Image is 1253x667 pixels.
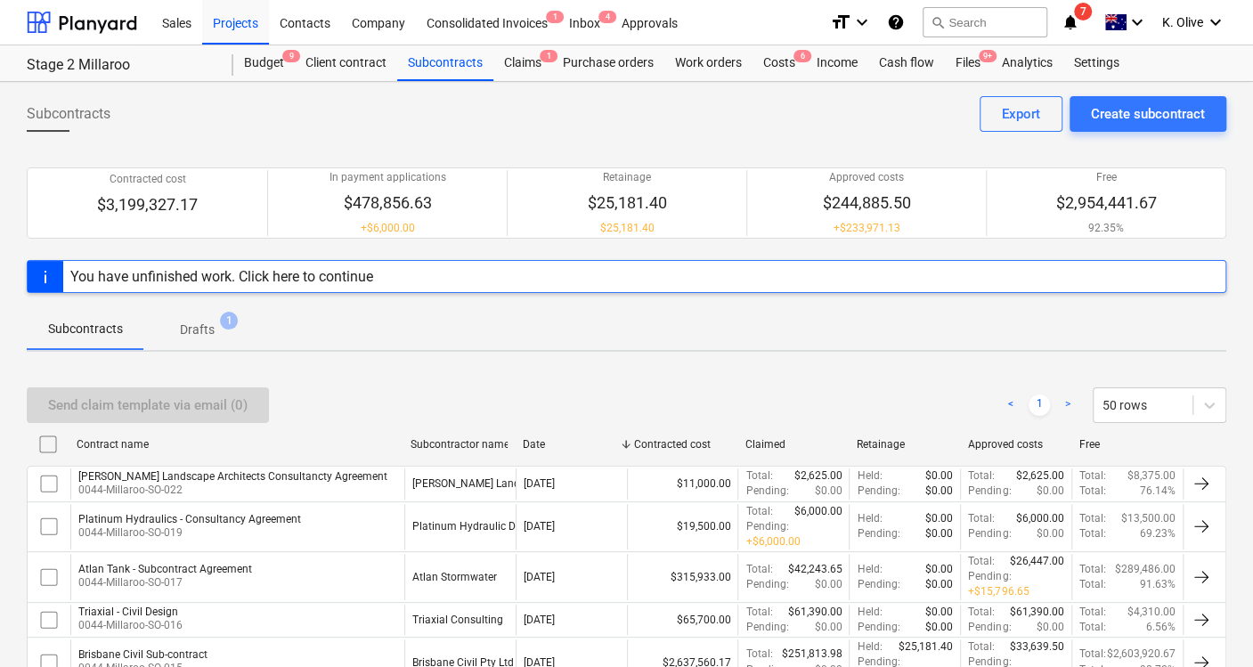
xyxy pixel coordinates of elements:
[925,484,953,499] p: $0.00
[627,468,738,499] div: $11,000.00
[664,45,753,81] a: Work orders
[1037,620,1064,635] p: $0.00
[552,45,664,81] div: Purchase orders
[745,577,788,592] p: Pending :
[524,477,555,490] div: [DATE]
[627,605,738,635] div: $65,700.00
[493,45,552,81] div: Claims
[745,438,842,451] div: Claimed
[980,96,1062,132] button: Export
[1127,468,1176,484] p: $8,375.00
[48,320,123,338] p: Subcontracts
[627,504,738,549] div: $19,500.00
[412,520,572,533] div: Platinum Hydraulic Design Pty Lt
[524,571,555,583] div: [DATE]
[968,526,1011,541] p: Pending :
[823,170,911,185] p: Approved costs
[1063,45,1130,81] a: Settings
[753,45,806,81] div: Costs
[857,605,882,620] p: Held :
[793,468,842,484] p: $2,625.00
[1079,484,1106,499] p: Total :
[1140,577,1176,592] p: 91.63%
[793,50,811,62] span: 6
[745,620,788,635] p: Pending :
[925,562,953,577] p: $0.00
[793,504,842,519] p: $6,000.00
[968,554,995,569] p: Total :
[97,194,198,216] p: $3,199,327.17
[588,221,667,236] p: $25,181.40
[857,577,899,592] p: Pending :
[745,468,772,484] p: Total :
[1127,12,1148,33] i: keyboard_arrow_down
[1057,395,1078,416] a: Next page
[97,172,198,187] p: Contracted cost
[991,45,1063,81] a: Analytics
[1079,562,1106,577] p: Total :
[814,484,842,499] p: $0.00
[745,504,772,519] p: Total :
[1079,577,1106,592] p: Total :
[787,605,842,620] p: $61,390.00
[330,170,446,185] p: In payment applications
[412,571,497,583] div: Atlan Stormwater
[857,620,899,635] p: Pending :
[1205,12,1226,33] i: keyboard_arrow_down
[814,620,842,635] p: $0.00
[868,45,945,81] div: Cash flow
[857,484,899,499] p: Pending :
[1056,221,1157,236] p: 92.35%
[857,511,882,526] p: Held :
[1091,102,1205,126] div: Create subcontract
[78,483,387,498] p: 0044-Millaroo-SO-022
[588,192,667,214] p: $25,181.40
[27,56,212,75] div: Stage 2 Millaroo
[27,103,110,125] span: Subcontracts
[1079,438,1176,451] div: Free
[1016,511,1064,526] p: $6,000.00
[745,647,772,662] p: Total :
[282,50,300,62] span: 9
[411,438,508,451] div: Subcontractor name
[233,45,295,81] div: Budget
[979,50,997,62] span: 9+
[233,45,295,81] a: Budget9
[968,569,1011,584] p: Pending :
[1010,605,1064,620] p: $61,390.00
[540,50,557,62] span: 1
[1140,526,1176,541] p: 69.23%
[77,438,396,451] div: Contract name
[1074,3,1092,20] span: 7
[78,618,183,633] p: 0044-Millaroo-SO-016
[830,12,851,33] i: format_size
[412,614,503,626] div: Triaxial Consulting
[787,562,842,577] p: $42,243.65
[1079,620,1106,635] p: Total :
[522,438,619,451] div: Date
[745,534,800,549] p: + $6,000.00
[887,12,905,33] i: Knowledge base
[1037,526,1064,541] p: $0.00
[781,647,842,662] p: $251,813.98
[1121,511,1176,526] p: $13,500.00
[1000,395,1021,416] a: Previous page
[70,268,373,285] div: You have unfinished work. Click here to continue
[524,614,555,626] div: [DATE]
[806,45,868,81] a: Income
[823,221,911,236] p: + $233,971.13
[925,577,953,592] p: $0.00
[524,520,555,533] div: [DATE]
[330,192,446,214] p: $478,856.63
[78,513,301,525] div: Platinum Hydraulics - Consultancy Agreement
[968,620,1011,635] p: Pending :
[397,45,493,81] div: Subcontracts
[493,45,552,81] a: Claims1
[588,170,667,185] p: Retainage
[857,468,882,484] p: Held :
[78,648,207,661] div: Brisbane Civil Sub-contract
